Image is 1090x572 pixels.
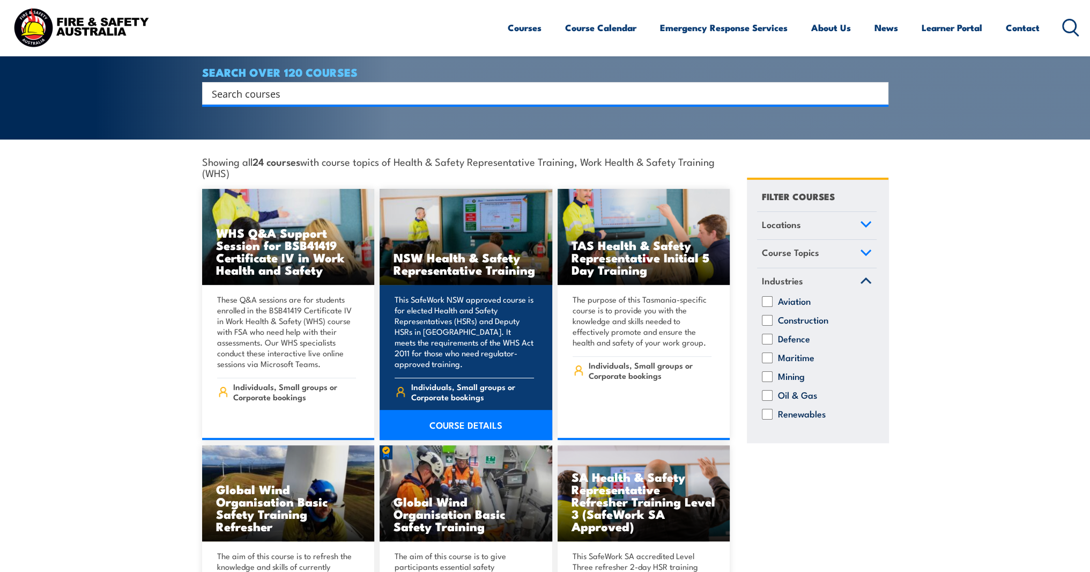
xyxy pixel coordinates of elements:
img: Global Wind Organisation Basic Safety Refresher [202,445,375,542]
label: Defence [778,334,810,344]
span: Individuals, Small groups or Corporate bookings [589,360,711,380]
h3: SA Health & Safety Representative Refresher Training Level 3 (SafeWork SA Approved) [572,471,716,532]
h3: NSW Health & Safety Representative Training [394,251,538,276]
h4: FILTER COURSES [762,189,835,203]
h3: TAS Health & Safety Representative Initial 5 Day Training [572,239,716,276]
a: Learner Portal [922,13,982,42]
a: News [874,13,898,42]
a: SA Health & Safety Representative Refresher Training Level 3 (SafeWork SA Approved) [558,445,730,542]
a: NSW Health & Safety Representative Training [380,189,552,285]
img: Global Wind Organisation Basic Safety Training [380,445,552,542]
a: WHS Q&A Support Session for BSB41419 Certificate IV in Work Health and Safety [202,189,375,285]
label: Renewables [778,409,826,420]
h3: Global Wind Organisation Basic Safety Training [394,495,538,532]
label: Construction [778,315,828,326]
a: Industries [757,268,877,296]
label: Mining [778,371,805,382]
a: Emergency Response Services [660,13,788,42]
h3: Global Wind Organisation Basic Safety Training Refresher [216,483,361,532]
span: Individuals, Small groups or Corporate bookings [233,382,356,402]
strong: 24 courses [253,154,300,168]
p: The purpose of this Tasmania-specific course is to provide you with the knowledge and skills need... [573,294,712,348]
input: Search input [212,85,865,101]
span: Locations [762,217,801,232]
a: Locations [757,212,877,240]
span: Industries [762,274,803,288]
form: Search form [214,86,867,101]
a: Contact [1006,13,1040,42]
p: This SafeWork NSW approved course is for elected Health and Safety Representatives (HSRs) and Dep... [395,294,534,369]
a: Course Topics [757,240,877,268]
span: Individuals, Small groups or Corporate bookings [411,382,534,402]
button: Search magnifier button [870,86,885,101]
h3: WHS Q&A Support Session for BSB41419 Certificate IV in Work Health and Safety [216,226,361,276]
label: Oil & Gas [778,390,817,401]
span: Showing all with course topics of Health & Safety Representative Training, Work Health & Safety T... [202,156,730,178]
a: About Us [811,13,851,42]
a: Courses [508,13,542,42]
h4: SEARCH OVER 120 COURSES [202,66,888,78]
img: NSW Health & Safety Representative Refresher Training [380,189,552,285]
span: Course Topics [762,245,819,260]
p: These Q&A sessions are for students enrolled in the BSB41419 Certificate IV in Work Health & Safe... [217,294,357,369]
img: SA Health & Safety Representative Initial 5 Day Training (SafeWork SA Approved) [558,445,730,542]
a: Course Calendar [565,13,636,42]
a: COURSE DETAILS [380,410,552,440]
a: Global Wind Organisation Basic Safety Training Refresher [202,445,375,542]
img: TAS Health & Safety Representative Initial 5 Day Training [558,189,730,285]
img: BSB41419 – Certificate IV in Work Health and Safety [202,189,375,285]
label: Maritime [778,353,814,363]
label: Aviation [778,296,811,307]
